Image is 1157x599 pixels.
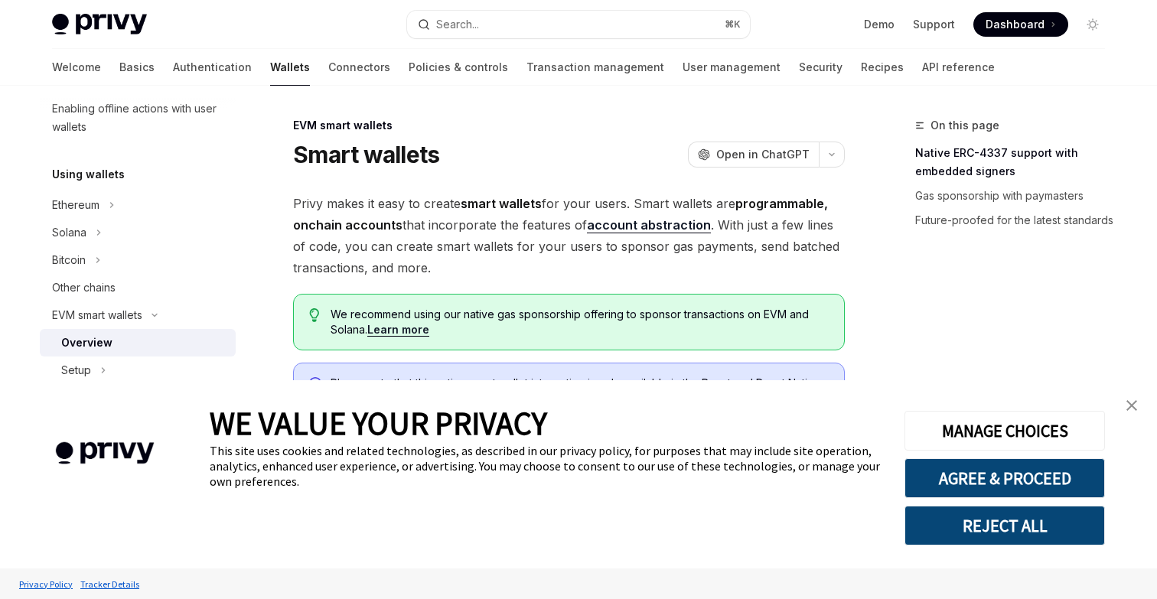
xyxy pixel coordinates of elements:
button: Toggle EVM smart wallets section [40,301,236,329]
img: company logo [23,420,187,487]
strong: smart wallets [461,196,542,211]
a: account abstraction [587,217,711,233]
a: Welcome [52,49,101,86]
a: Other chains [40,274,236,301]
a: Recipes [861,49,904,86]
a: Dashboard [973,12,1068,37]
span: Open in ChatGPT [716,147,810,162]
button: Open search [407,11,750,38]
a: Enabling offline actions with user wallets [40,95,236,141]
a: close banner [1116,390,1147,421]
a: API reference [922,49,995,86]
span: Please note that this native smart wallet integration is only available in the React and React Na... [331,376,829,422]
div: Ethereum [52,196,99,214]
div: Other chains [52,278,116,297]
a: Support [913,17,955,32]
span: On this page [930,116,999,135]
a: User management [683,49,781,86]
a: Learn more [367,323,429,337]
div: Overview [61,334,112,352]
div: EVM smart wallets [293,118,845,133]
a: Overview [40,329,236,356]
a: Basics [119,49,155,86]
svg: Tip [309,308,320,322]
a: Connectors [328,49,390,86]
a: Gas sponsorship with paymasters [915,184,1117,208]
button: AGREE & PROCEED [904,458,1105,498]
span: Privy makes it easy to create for your users. Smart wallets are that incorporate the features of ... [293,193,845,278]
a: Native ERC-4337 support with embedded signers [915,141,1117,184]
div: Setup [61,361,91,379]
div: Search... [436,15,479,34]
a: Wallets [270,49,310,86]
a: Demo [864,17,895,32]
button: Toggle Setup section [40,356,236,384]
a: Privacy Policy [15,571,77,597]
button: Toggle Bitcoin section [40,246,236,274]
button: Toggle Solana section [40,219,236,246]
button: Toggle dark mode [1080,12,1105,37]
span: WE VALUE YOUR PRIVACY [210,403,547,443]
div: Enabling offline actions with user wallets [52,99,227,136]
a: Future-proofed for the latest standards [915,208,1117,233]
div: Bitcoin [52,251,86,269]
img: light logo [52,14,147,35]
h1: Smart wallets [293,141,439,168]
a: Transaction management [526,49,664,86]
span: We recommend using our native gas sponsorship offering to sponsor transactions on EVM and Solana. [331,307,829,337]
img: close banner [1126,400,1137,411]
div: Solana [52,223,86,242]
a: Authentication [173,49,252,86]
span: ⌘ K [725,18,741,31]
button: REJECT ALL [904,506,1105,545]
button: MANAGE CHOICES [904,411,1105,451]
a: Security [799,49,842,86]
button: Toggle Ethereum section [40,191,236,219]
span: Dashboard [986,17,1045,32]
svg: Info [309,377,324,392]
a: Tracker Details [77,571,143,597]
button: Open in ChatGPT [688,142,819,168]
div: This site uses cookies and related technologies, as described in our privacy policy, for purposes... [210,443,882,489]
a: Policies & controls [409,49,508,86]
div: EVM smart wallets [52,306,142,324]
h5: Using wallets [52,165,125,184]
